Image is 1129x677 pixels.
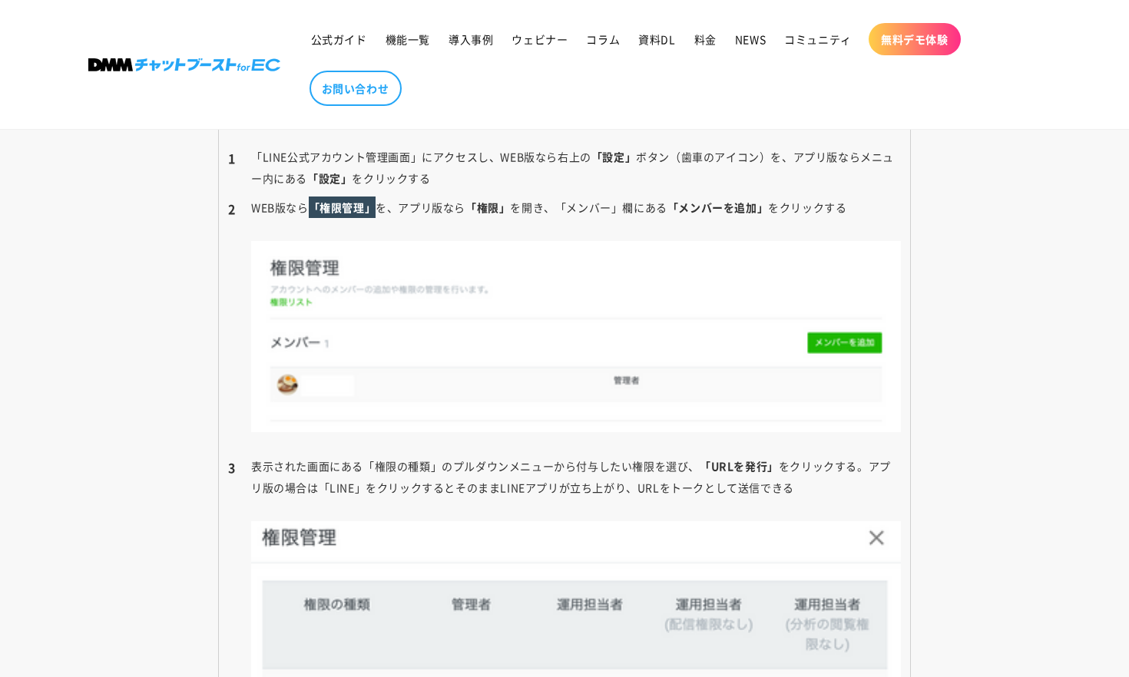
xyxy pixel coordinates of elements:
b: 「設定」 [591,149,636,164]
a: ウェビナー [502,23,577,55]
span: 機能一覧 [386,32,430,46]
b: 「権限」 [465,200,510,215]
b: 「設定」 [307,170,352,186]
span: コミュニティ [784,32,852,46]
span: コラム [586,32,620,46]
a: 料金 [685,23,726,55]
a: 公式ガイド [302,23,376,55]
span: 無料デモ体験 [881,32,949,46]
span: お問い合わせ [322,81,389,95]
a: 無料デモ体験 [869,23,961,55]
li: WEB版なら を、アプリ版なら を開き、「メンバー」欄にある をクリックする [228,196,901,432]
a: コラム [577,23,629,55]
b: 「権限管理」 [309,200,376,215]
b: 「URLを発行」 [700,458,779,474]
span: 公式ガイド [311,32,367,46]
a: コミュニティ [775,23,861,55]
a: お問い合わせ [310,71,402,106]
span: 資料DL [638,32,675,46]
span: 料金 [694,32,717,46]
a: NEWS [726,23,775,55]
a: 資料DL [629,23,684,55]
a: 機能一覧 [376,23,439,55]
b: 「メンバーを追加」 [667,200,768,215]
span: 導入事例 [449,32,493,46]
li: 「LINE公式アカウント管理画面」にアクセスし、WEB版なら右上の ボタン（歯車のアイコン）を、アプリ版ならメニュー内にある をクリックする [228,146,901,189]
img: 株式会社DMM Boost [88,58,280,71]
span: ウェビナー [512,32,568,46]
span: NEWS [735,32,766,46]
a: 導入事例 [439,23,502,55]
